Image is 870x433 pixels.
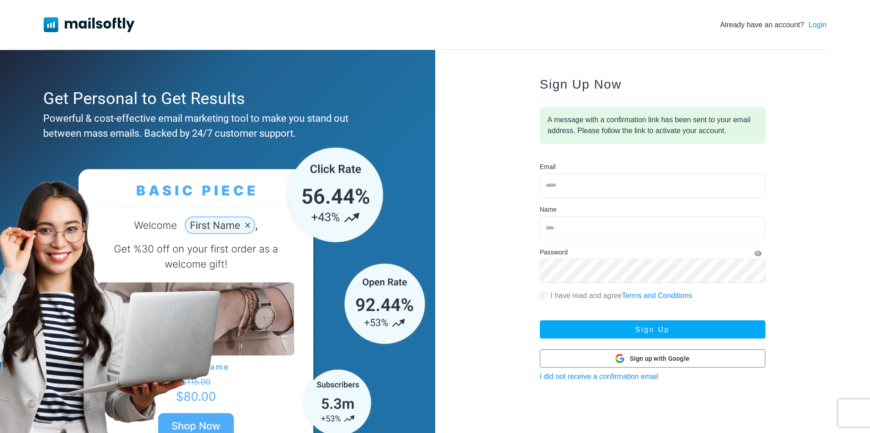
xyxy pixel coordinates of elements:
i: Show Password [754,250,762,257]
a: I did not receive a confirmation email [540,373,659,380]
label: Password [540,248,568,257]
div: A message with a confirmation link has been sent to your email address. Please follow the link to... [540,107,765,144]
a: Login [809,20,826,30]
label: I have read and agree [551,290,692,301]
div: Get Personal to Get Results [43,86,387,111]
span: Sign up with Google [630,354,689,363]
div: Already have an account? [720,20,826,30]
span: Sign Up Now [540,77,622,91]
button: Sign up with Google [540,349,765,368]
label: Email [540,162,556,172]
label: Name [540,205,557,214]
img: Mailsoftly [44,17,135,32]
button: Sign Up [540,320,765,338]
a: Terms and Conditions [622,292,692,299]
div: Powerful & cost-effective email marketing tool to make you stand out between mass emails. Backed ... [43,111,387,141]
